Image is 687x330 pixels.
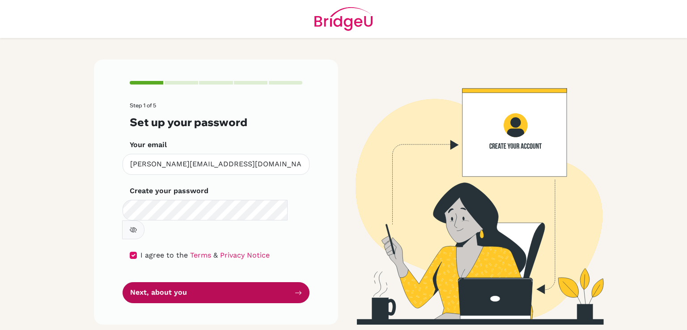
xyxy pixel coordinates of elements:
span: I agree to the [140,251,188,259]
label: Your email [130,140,167,150]
a: Terms [190,251,211,259]
label: Create your password [130,186,208,196]
span: Step 1 of 5 [130,102,156,109]
h3: Set up your password [130,116,302,129]
span: & [213,251,218,259]
a: Privacy Notice [220,251,270,259]
input: Insert your email* [123,154,310,175]
button: Next, about you [123,282,310,303]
